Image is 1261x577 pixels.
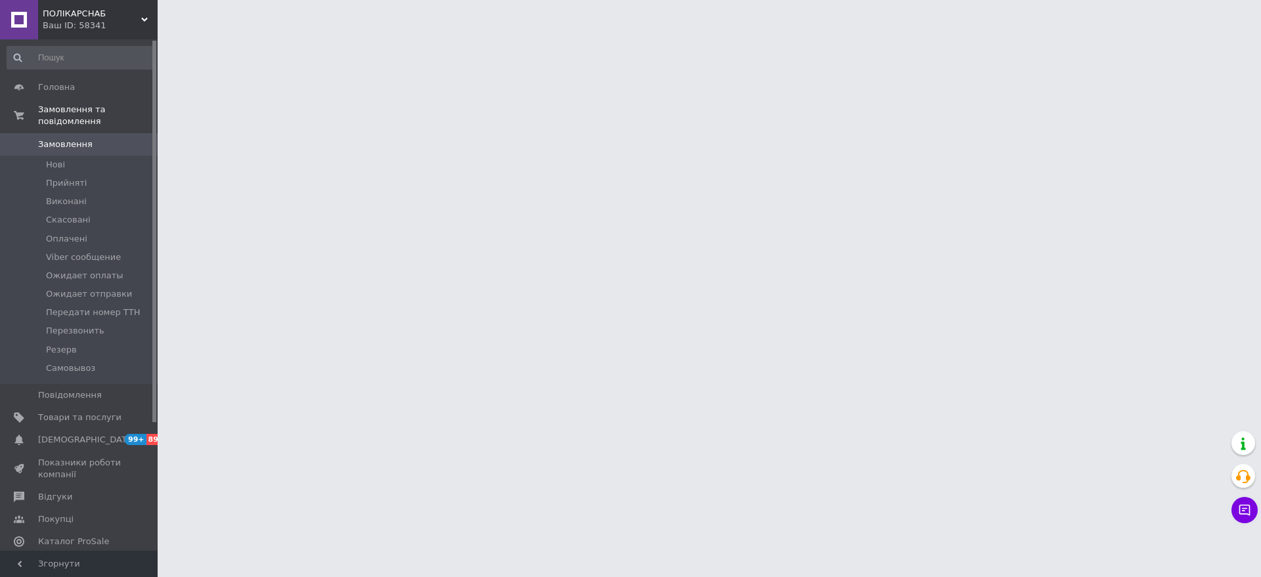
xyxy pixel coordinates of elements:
[46,251,121,263] span: Viber сообщение
[46,159,65,171] span: Нові
[38,491,72,503] span: Відгуки
[46,362,95,374] span: Самовывоз
[38,412,122,423] span: Товари та послуги
[43,20,158,32] div: Ваш ID: 58341
[46,307,140,318] span: Передати номер ТТН
[38,457,122,481] span: Показники роботи компанії
[46,325,104,337] span: Перезвонить
[125,434,146,445] span: 99+
[38,81,75,93] span: Головна
[1231,497,1258,523] button: Чат з покупцем
[38,536,109,547] span: Каталог ProSale
[38,139,93,150] span: Замовлення
[38,104,158,127] span: Замовлення та повідомлення
[46,270,123,282] span: Ожидает оплаты
[38,389,102,401] span: Повідомлення
[46,233,87,245] span: Оплачені
[38,513,74,525] span: Покупці
[43,8,141,20] span: ПОЛІКАРСНАБ
[46,344,77,356] span: Резерв
[146,434,162,445] span: 89
[38,434,135,446] span: [DEMOGRAPHIC_DATA]
[7,46,155,70] input: Пошук
[46,214,91,226] span: Скасовані
[46,288,132,300] span: Ожидает отправки
[46,196,87,207] span: Виконані
[46,177,87,189] span: Прийняті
